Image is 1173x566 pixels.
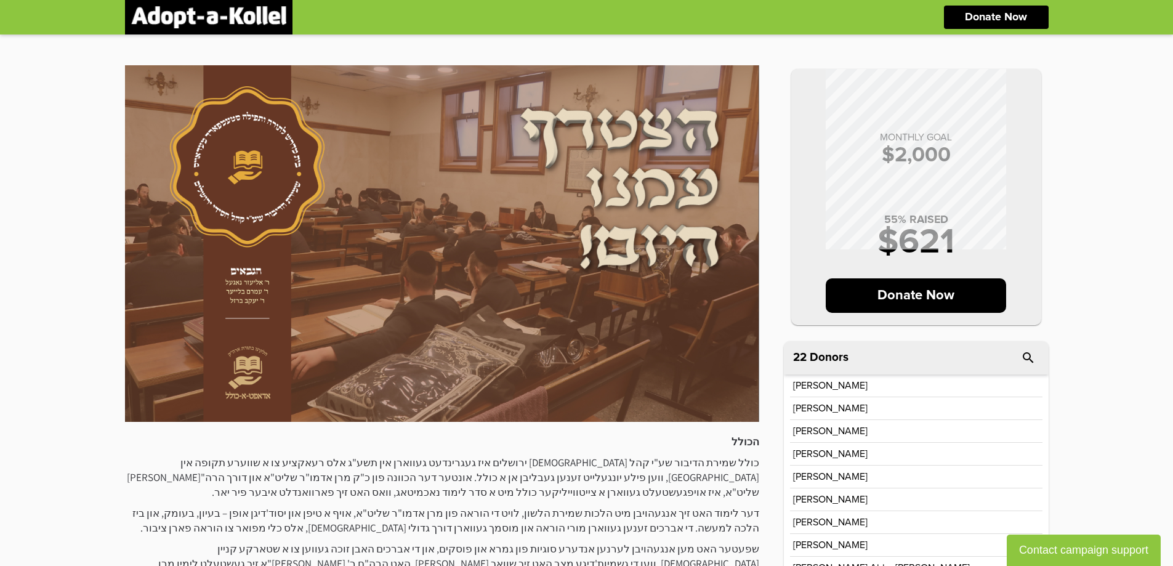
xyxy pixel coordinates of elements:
p: Donate Now [965,12,1027,23]
p: Donors [810,352,849,363]
p: $ [804,145,1029,166]
i: search [1021,350,1036,365]
p: Donate Now [826,278,1006,313]
p: [PERSON_NAME] [793,403,868,413]
span: כולל שמירת הדיבור שע"י קהל [DEMOGRAPHIC_DATA] ירושלים איז געגרינדעט געווארן אין תשע"ג אלס רעאקציע... [127,456,759,499]
img: logonobg.png [131,6,286,28]
p: [PERSON_NAME] [793,449,868,459]
p: MONTHLY GOAL [804,132,1029,142]
p: [PERSON_NAME] [793,381,868,390]
button: Contact campaign support [1007,535,1161,566]
p: [PERSON_NAME] [793,495,868,504]
p: [PERSON_NAME] [793,517,868,527]
p: [PERSON_NAME] [793,472,868,482]
p: [PERSON_NAME] [793,540,868,550]
span: 22 [793,352,807,363]
p: [PERSON_NAME] [793,426,868,436]
strong: הכולל [732,435,759,448]
img: a5r73GM8cT.qcHOzV2DI4.jpg [125,65,759,422]
span: דער לימוד האט זיך אנגעהויבן מיט הלכות שמירת הלשון, לויט די הוראה פון מרן אדמו"ר שליט"א, אויף א טי... [132,506,759,535]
